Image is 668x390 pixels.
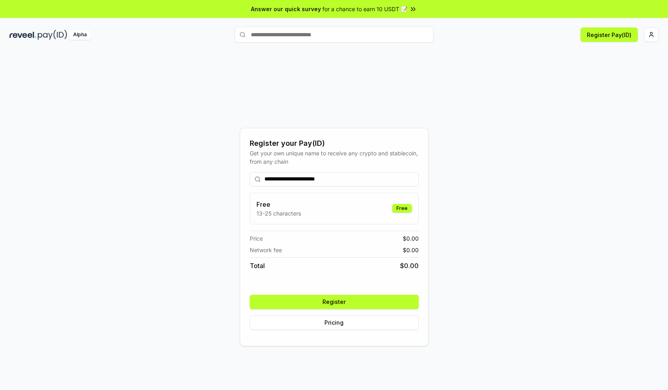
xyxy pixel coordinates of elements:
h3: Free [256,200,301,209]
div: Get your own unique name to receive any crypto and stablecoin, from any chain [250,149,419,166]
button: Pricing [250,316,419,330]
span: Price [250,234,263,243]
img: reveel_dark [10,30,36,40]
span: Answer our quick survey [251,5,321,13]
button: Register [250,295,419,309]
div: Register your Pay(ID) [250,138,419,149]
span: $ 0.00 [403,246,419,254]
span: $ 0.00 [400,261,419,270]
span: $ 0.00 [403,234,419,243]
img: pay_id [38,30,67,40]
p: 13-25 characters [256,209,301,218]
span: for a chance to earn 10 USDT 📝 [322,5,408,13]
div: Alpha [69,30,91,40]
span: Total [250,261,265,270]
span: Network fee [250,246,282,254]
button: Register Pay(ID) [581,27,638,42]
div: Free [392,204,412,213]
